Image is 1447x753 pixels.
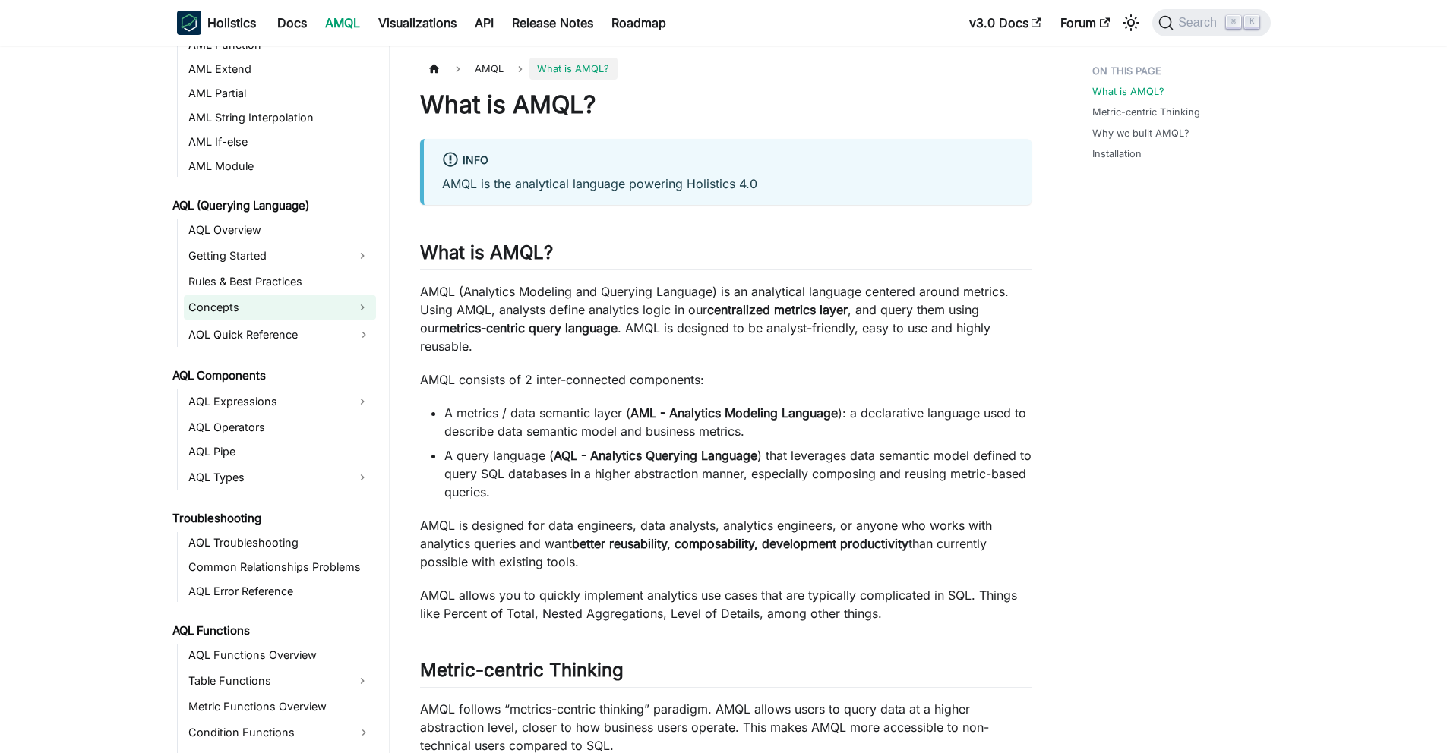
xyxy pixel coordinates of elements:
[420,58,1032,80] nav: Breadcrumbs
[184,323,376,347] a: AQL Quick Reference
[184,131,376,153] a: AML If-else
[349,389,376,414] button: Expand sidebar category 'AQL Expressions'
[554,448,757,463] strong: AQL - Analytics Querying Language
[207,14,256,32] b: Holistics
[184,465,349,490] a: AQL Types
[162,46,390,753] nav: Docs sidebar
[420,370,1032,389] p: AMQL consists of 2 inter-connected components:
[442,151,1013,171] div: info
[184,271,376,292] a: Rules & Best Practices
[316,11,369,35] a: AMQL
[420,58,449,80] a: Home page
[177,11,201,35] img: Holistics
[420,241,1032,270] h2: What is AMQL?
[1226,15,1241,29] kbd: ⌘
[439,320,618,336] strong: metrics-centric query language
[184,83,376,104] a: AML Partial
[442,175,1013,193] p: AMQL is the analytical language powering Holistics 4.0
[1092,147,1142,161] a: Installation
[184,244,349,268] a: Getting Started
[1092,105,1200,119] a: Metric-centric Thinking
[184,295,349,320] a: Concepts
[529,58,617,80] span: What is AMQL?
[503,11,602,35] a: Release Notes
[168,195,376,216] a: AQL (Querying Language)
[184,58,376,80] a: AML Extend
[184,669,349,693] a: Table Functions
[602,11,675,35] a: Roadmap
[444,446,1032,501] li: A query language ( ) that leverages data semantic model defined to query SQL databases in a highe...
[168,508,376,529] a: Troubleshooting
[466,11,503,35] a: API
[168,365,376,386] a: AQL Components
[184,156,376,177] a: AML Module
[1152,9,1270,36] button: Search (Command+K)
[707,302,848,317] strong: centralized metrics layer
[420,516,1032,571] p: AMQL is designed for data engineers, data analysts, analytics engineers, or anyone who works with...
[349,669,376,693] button: Expand sidebar category 'Table Functions'
[168,620,376,641] a: AQL Functions
[349,295,376,320] button: Expand sidebar category 'Concepts'
[177,11,256,35] a: HolisticsHolistics
[420,90,1032,120] h1: What is AMQL?
[960,11,1051,35] a: v3.0 Docs
[184,389,349,414] a: AQL Expressions
[444,404,1032,440] li: A metrics / data semantic layer ( ): a declarative language used to describe data semantic model ...
[1092,126,1190,140] a: Why we built AMQL?
[268,11,316,35] a: Docs
[572,536,908,551] strong: better reusability, composability, development productivity
[1092,84,1164,99] a: What is AMQL?
[420,282,1032,355] p: AMQL (Analytics Modeling and Querying Language) is an analytical language centered around metrics...
[420,659,1032,688] h2: Metric-centric Thinking
[184,696,376,717] a: Metric Functions Overview
[349,465,376,490] button: Expand sidebar category 'AQL Types'
[1051,11,1119,35] a: Forum
[184,720,376,745] a: Condition Functions
[184,417,376,438] a: AQL Operators
[349,244,376,268] button: Expand sidebar category 'Getting Started'
[184,556,376,578] a: Common Relationships Problems
[184,532,376,553] a: AQL Troubleshooting
[1174,16,1226,30] span: Search
[184,441,376,462] a: AQL Pipe
[184,581,376,602] a: AQL Error Reference
[420,586,1032,622] p: AMQL allows you to quickly implement analytics use cases that are typically complicated in SQL. T...
[630,405,838,421] strong: AML - Analytics Modeling Language
[1119,11,1143,35] button: Switch between dark and light mode (currently light mode)
[184,644,376,666] a: AQL Functions Overview
[369,11,466,35] a: Visualizations
[184,107,376,128] a: AML String Interpolation
[184,219,376,241] a: AQL Overview
[467,58,511,80] span: AMQL
[1244,15,1259,29] kbd: K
